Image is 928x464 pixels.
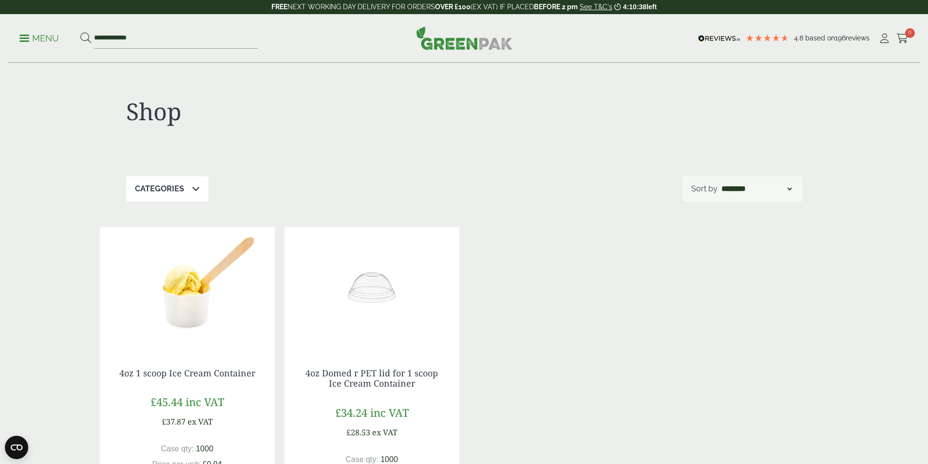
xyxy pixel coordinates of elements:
span: Case qty: [161,445,194,453]
img: 4oz 1 Scoop Ice Cream Container with Ice Cream [100,227,275,349]
h1: Shop [126,97,464,126]
i: My Account [878,34,890,43]
span: 1000 [380,455,398,464]
span: Case qty: [345,455,379,464]
button: Open CMP widget [5,436,28,459]
span: 4:10:38 [623,3,646,11]
i: Cart [896,34,909,43]
a: 4oz 1 scoop Ice Cream Container [119,367,255,379]
select: Shop order [720,183,794,195]
img: GreenPak Supplies [416,26,512,50]
span: Based on [805,34,835,42]
img: REVIEWS.io [698,35,740,42]
div: 4.79 Stars [745,34,789,42]
span: £45.44 [151,394,183,409]
span: inc VAT [370,405,409,420]
span: left [646,3,657,11]
span: £28.53 [346,427,370,438]
span: 0 [905,28,915,38]
span: 4.8 [794,34,805,42]
span: ex VAT [372,427,398,438]
a: Menu [19,33,59,42]
p: Categories [135,183,184,195]
span: £34.24 [335,405,367,420]
span: inc VAT [186,394,224,409]
strong: OVER £100 [435,3,471,11]
a: 4oz Domed r PET lid for 1 scoop Ice Cream Container [305,367,438,390]
span: 196 [835,34,846,42]
a: 0 [896,31,909,46]
span: ex VAT [188,416,213,427]
span: £37.87 [162,416,186,427]
strong: FREE [271,3,287,11]
span: 1000 [196,445,213,453]
strong: BEFORE 2 pm [534,3,578,11]
a: See T&C's [580,3,612,11]
img: 4oz Ice Cream lid [284,227,459,349]
p: Sort by [691,183,718,195]
span: reviews [846,34,870,42]
p: Menu [19,33,59,44]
